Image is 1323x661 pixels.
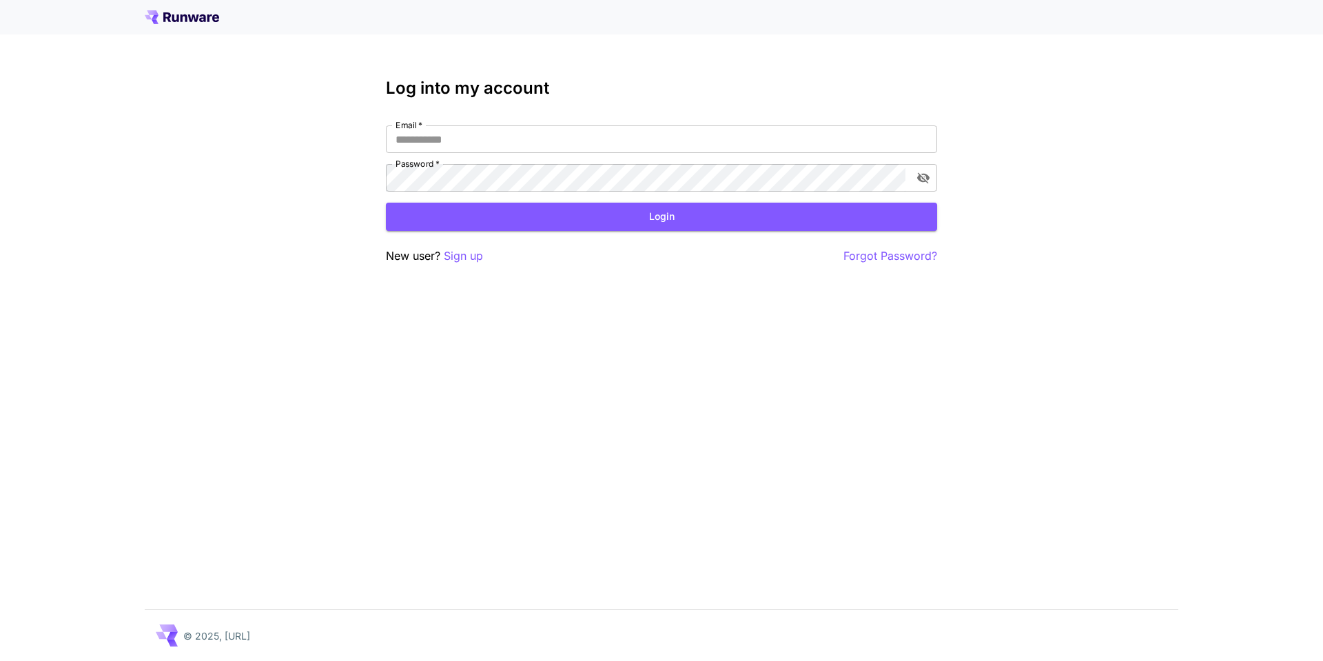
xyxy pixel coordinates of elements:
[911,165,936,190] button: toggle password visibility
[386,247,483,265] p: New user?
[386,79,937,98] h3: Log into my account
[396,158,440,170] label: Password
[183,629,250,643] p: © 2025, [URL]
[444,247,483,265] button: Sign up
[843,247,937,265] button: Forgot Password?
[386,203,937,231] button: Login
[396,119,422,131] label: Email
